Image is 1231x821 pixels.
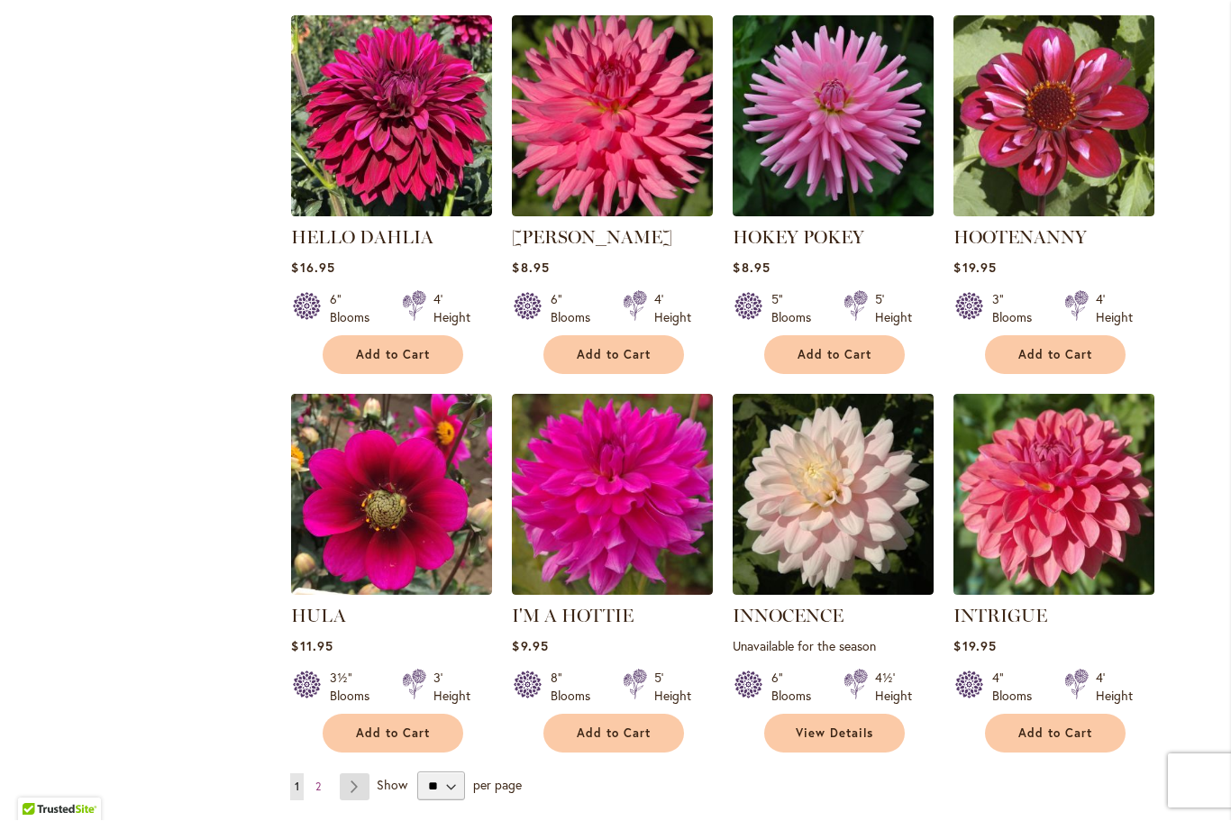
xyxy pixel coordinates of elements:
[512,638,548,655] span: $9.95
[796,726,873,742] span: View Details
[512,227,672,249] a: [PERSON_NAME]
[433,670,470,706] div: 3' Height
[295,780,299,794] span: 1
[311,774,325,801] a: 2
[512,16,713,217] img: HERBERT SMITH
[1096,670,1133,706] div: 4' Height
[992,291,1043,327] div: 3" Blooms
[733,204,934,221] a: HOKEY POKEY
[433,291,470,327] div: 4' Height
[291,227,433,249] a: HELLO DAHLIA
[771,291,822,327] div: 5" Blooms
[512,582,713,599] a: I'm A Hottie
[291,204,492,221] a: Hello Dahlia
[733,260,770,277] span: $8.95
[512,260,549,277] span: $8.95
[733,16,934,217] img: HOKEY POKEY
[764,715,905,753] a: View Details
[1018,348,1092,363] span: Add to Cart
[512,606,634,627] a: I'M A HOTTIE
[953,16,1154,217] img: HOOTENANNY
[953,395,1154,596] img: INTRIGUE
[356,726,430,742] span: Add to Cart
[551,670,601,706] div: 8" Blooms
[733,395,934,596] img: INNOCENCE
[543,715,684,753] button: Add to Cart
[654,291,691,327] div: 4' Height
[291,395,492,596] img: HULA
[953,582,1154,599] a: INTRIGUE
[356,348,430,363] span: Add to Cart
[953,638,996,655] span: $19.95
[512,204,713,221] a: HERBERT SMITH
[291,606,346,627] a: HULA
[473,777,522,794] span: per page
[875,670,912,706] div: 4½' Height
[985,715,1126,753] button: Add to Cart
[953,260,996,277] span: $19.95
[323,336,463,375] button: Add to Cart
[315,780,321,794] span: 2
[377,777,407,794] span: Show
[875,291,912,327] div: 5' Height
[330,670,380,706] div: 3½" Blooms
[330,291,380,327] div: 6" Blooms
[1096,291,1133,327] div: 4' Height
[992,670,1043,706] div: 4" Blooms
[733,227,864,249] a: HOKEY POKEY
[798,348,871,363] span: Add to Cart
[733,638,934,655] p: Unavailable for the season
[291,638,333,655] span: $11.95
[953,227,1087,249] a: HOOTENANNY
[985,336,1126,375] button: Add to Cart
[543,336,684,375] button: Add to Cart
[577,348,651,363] span: Add to Cart
[291,260,334,277] span: $16.95
[733,606,843,627] a: INNOCENCE
[512,395,713,596] img: I'm A Hottie
[14,757,64,807] iframe: Launch Accessibility Center
[291,582,492,599] a: HULA
[654,670,691,706] div: 5' Height
[323,715,463,753] button: Add to Cart
[953,606,1047,627] a: INTRIGUE
[1018,726,1092,742] span: Add to Cart
[764,336,905,375] button: Add to Cart
[953,204,1154,221] a: HOOTENANNY
[577,726,651,742] span: Add to Cart
[291,16,492,217] img: Hello Dahlia
[733,582,934,599] a: INNOCENCE
[771,670,822,706] div: 6" Blooms
[551,291,601,327] div: 6" Blooms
